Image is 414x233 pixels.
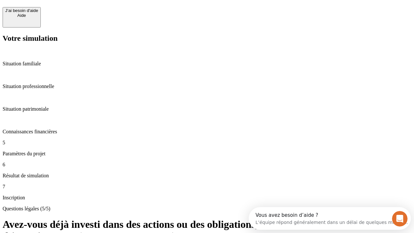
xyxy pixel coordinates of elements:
[3,173,411,179] p: Résultat de simulation
[3,184,411,190] p: 7
[3,129,411,135] p: Connaissances financières
[3,61,411,67] p: Situation familiale
[3,106,411,112] p: Situation patrimoniale
[5,8,38,13] div: J’ai besoin d'aide
[3,140,411,146] p: 5
[392,211,408,227] iframe: Intercom live chat
[3,151,411,157] p: Paramètres du projet
[5,13,38,18] div: Aide
[3,83,411,89] p: Situation professionnelle
[7,6,159,11] div: Vous avez besoin d’aide ?
[249,207,411,230] iframe: Intercom live chat discovery launcher
[3,3,178,20] div: Ouvrir le Messenger Intercom
[3,206,411,212] p: Questions légales (5/5)
[3,195,411,201] p: Inscription
[3,7,41,28] button: J’ai besoin d'aideAide
[3,162,411,168] p: 6
[3,34,411,43] h2: Votre simulation
[7,11,159,17] div: L’équipe répond généralement dans un délai de quelques minutes.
